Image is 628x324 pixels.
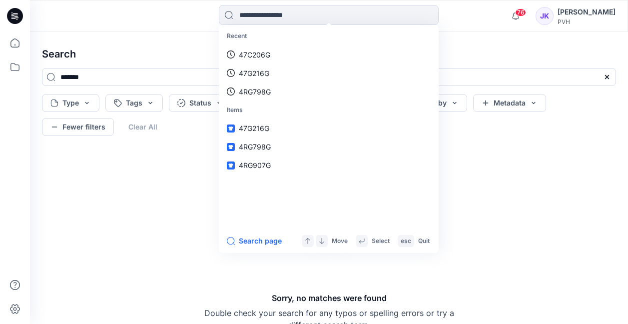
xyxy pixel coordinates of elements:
[221,82,437,101] a: 4RG798G
[239,124,269,132] span: 47G216G
[239,68,269,78] p: 47G216G
[332,236,348,246] p: Move
[227,235,282,247] button: Search page
[515,8,526,16] span: 76
[105,94,163,112] button: Tags
[221,101,437,119] p: Items
[272,292,387,304] h5: Sorry, no matches were found
[401,236,411,246] p: esc
[372,236,390,246] p: Select
[558,18,616,25] div: PVH
[239,161,271,169] span: 4RG907G
[239,49,270,60] p: 47C206G
[239,86,271,97] p: 4RG798G
[418,236,430,246] p: Quit
[169,94,232,112] button: Status
[221,156,437,174] a: 4RG907G
[34,40,624,68] h4: Search
[221,119,437,137] a: 47G216G
[536,7,554,25] div: JK
[42,94,99,112] button: Type
[473,94,546,112] button: Metadata
[221,45,437,64] a: 47C206G
[221,64,437,82] a: 47G216G
[239,142,271,151] span: 4RG798G
[42,118,114,136] button: Fewer filters
[221,137,437,156] a: 4RG798G
[221,27,437,45] p: Recent
[558,6,616,18] div: [PERSON_NAME]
